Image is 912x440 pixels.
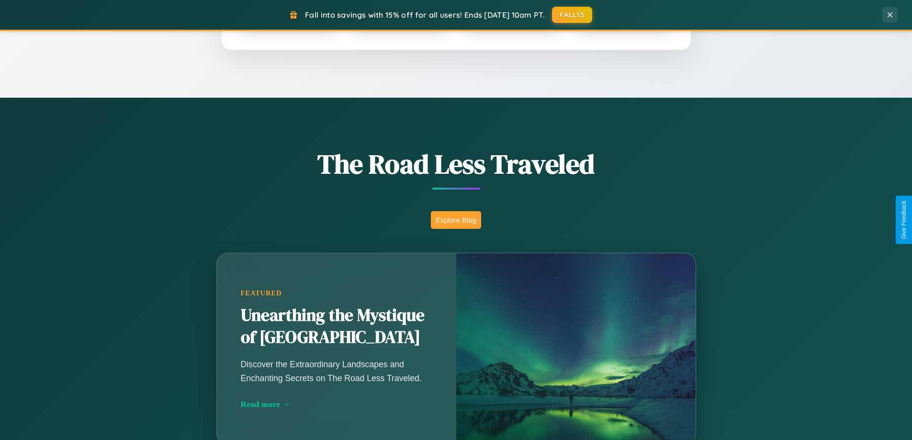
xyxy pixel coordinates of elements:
h2: Unearthing the Mystique of [GEOGRAPHIC_DATA] [241,305,432,349]
div: Featured [241,289,432,297]
span: Fall into savings with 15% off for all users! Ends [DATE] 10am PT. [305,10,545,20]
button: FALL15 [552,7,592,23]
h1: The Road Less Traveled [169,146,743,182]
div: Give Feedback [901,201,907,239]
p: Discover the Extraordinary Landscapes and Enchanting Secrets on The Road Less Traveled. [241,358,432,384]
div: Read more → [241,399,432,409]
button: Explore Blog [431,211,481,229]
